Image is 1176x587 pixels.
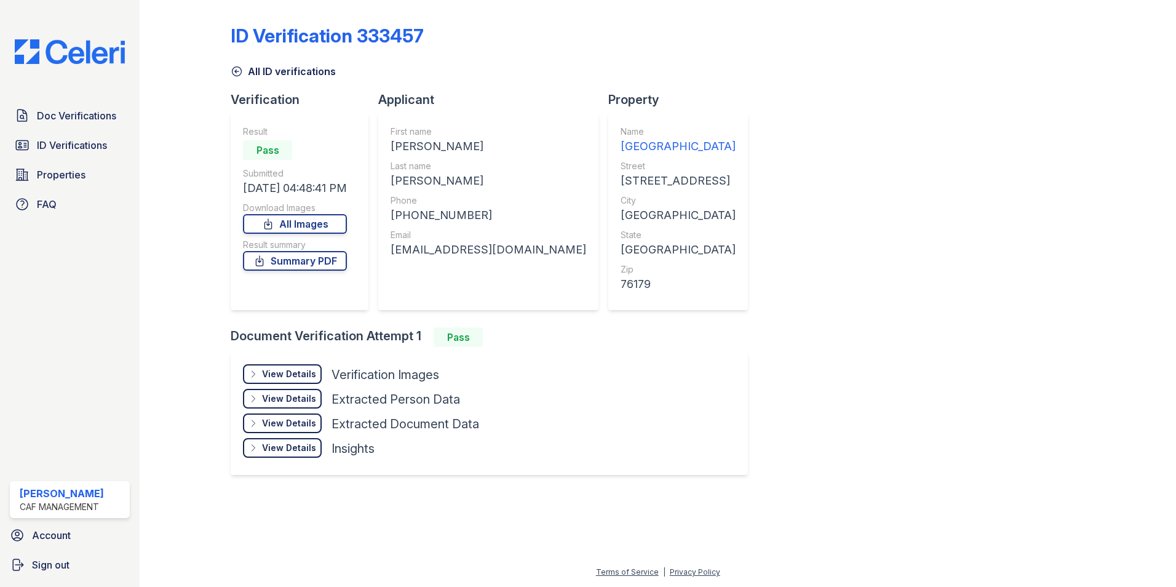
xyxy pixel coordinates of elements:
a: Privacy Policy [670,567,720,577]
div: Extracted Document Data [332,415,479,433]
div: Document Verification Attempt 1 [231,327,758,347]
div: Submitted [243,167,347,180]
span: Doc Verifications [37,108,116,123]
div: Applicant [378,91,608,108]
div: City [621,194,736,207]
div: | [663,567,665,577]
div: Pass [434,327,483,347]
span: Properties [37,167,85,182]
div: Phone [391,194,586,207]
a: Properties [10,162,130,187]
div: Verification [231,91,378,108]
a: Name [GEOGRAPHIC_DATA] [621,126,736,155]
a: ID Verifications [10,133,130,158]
a: Terms of Service [596,567,659,577]
div: Zip [621,263,736,276]
div: Pass [243,140,292,160]
div: ID Verification 333457 [231,25,424,47]
a: Account [5,523,135,548]
div: Extracted Person Data [332,391,460,408]
div: 76179 [621,276,736,293]
div: [STREET_ADDRESS] [621,172,736,190]
div: [PHONE_NUMBER] [391,207,586,224]
div: [EMAIL_ADDRESS][DOMAIN_NAME] [391,241,586,258]
span: Sign out [32,557,70,572]
div: Download Images [243,202,347,214]
div: [PERSON_NAME] [391,138,586,155]
div: Result summary [243,239,347,251]
div: CAF Management [20,501,104,513]
div: View Details [262,417,316,429]
div: View Details [262,393,316,405]
a: All Images [243,214,347,234]
div: State [621,229,736,241]
span: ID Verifications [37,138,107,153]
div: Verification Images [332,366,439,383]
div: [PERSON_NAME] [391,172,586,190]
div: Insights [332,440,375,457]
iframe: chat widget [1124,538,1164,575]
div: View Details [262,368,316,380]
a: All ID verifications [231,64,336,79]
div: [GEOGRAPHIC_DATA] [621,138,736,155]
a: Sign out [5,553,135,577]
div: Email [391,229,586,241]
span: Account [32,528,71,543]
div: [GEOGRAPHIC_DATA] [621,241,736,258]
div: [GEOGRAPHIC_DATA] [621,207,736,224]
div: Property [608,91,758,108]
div: [DATE] 04:48:41 PM [243,180,347,197]
div: View Details [262,442,316,454]
div: First name [391,126,586,138]
a: Doc Verifications [10,103,130,128]
img: CE_Logo_Blue-a8612792a0a2168367f1c8372b55b34899dd931a85d93a1a3d3e32e68fde9ad4.png [5,39,135,64]
div: Name [621,126,736,138]
div: Result [243,126,347,138]
div: Last name [391,160,586,172]
a: FAQ [10,192,130,217]
div: [PERSON_NAME] [20,486,104,501]
span: FAQ [37,197,57,212]
a: Summary PDF [243,251,347,271]
div: Street [621,160,736,172]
